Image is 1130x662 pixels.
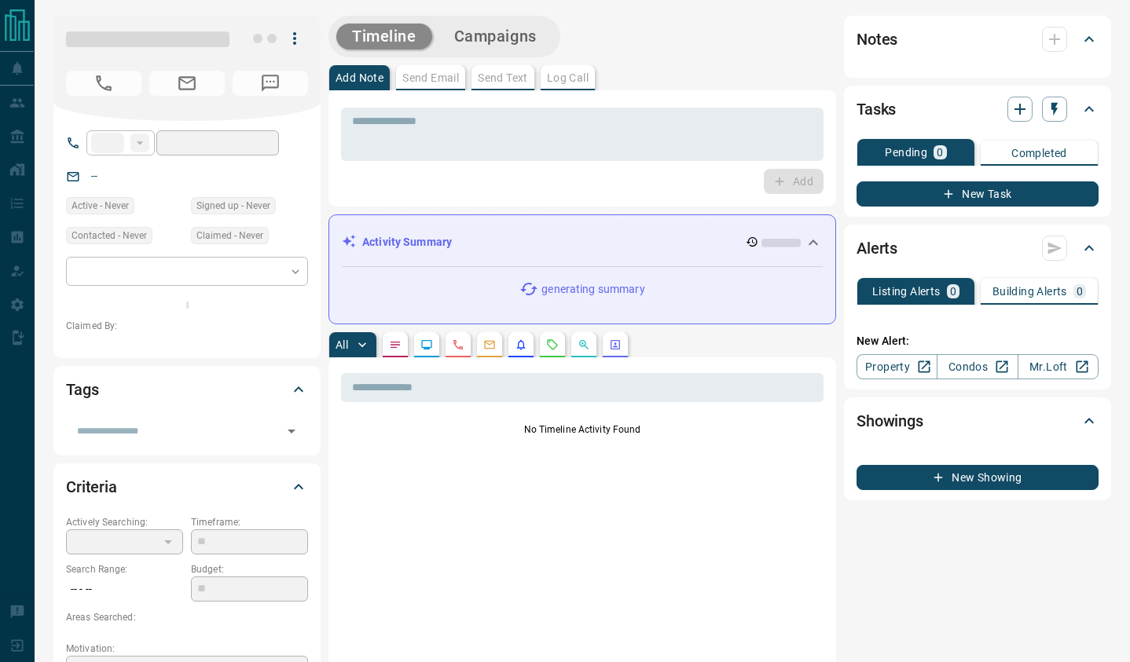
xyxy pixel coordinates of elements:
span: No Number [233,71,308,96]
p: Timeframe: [191,515,308,529]
div: Tags [66,371,308,408]
svg: Agent Actions [609,338,622,351]
svg: Opportunities [578,338,590,351]
p: Completed [1011,148,1067,159]
div: Alerts [857,229,1099,267]
p: Pending [885,147,927,158]
div: Activity Summary [342,228,823,257]
p: Actively Searching: [66,515,183,529]
p: New Alert: [857,333,1099,349]
span: No Number [66,71,141,96]
a: Property [857,354,937,379]
span: Claimed - Never [196,228,263,243]
button: Campaigns [438,24,552,49]
h2: Notes [857,27,897,52]
p: Add Note [336,72,383,83]
svg: Notes [389,338,402,351]
h2: Tasks [857,97,896,122]
a: -- [91,170,97,182]
h2: Tags [66,377,98,402]
svg: Lead Browsing Activity [420,338,433,351]
div: Tasks [857,90,1099,128]
svg: Emails [483,338,496,351]
span: Contacted - Never [72,228,147,243]
div: Showings [857,402,1099,440]
p: generating summary [541,281,644,298]
span: Signed up - Never [196,198,270,214]
h2: Criteria [66,474,117,499]
p: Listing Alerts [872,286,941,297]
p: 0 [1077,286,1083,297]
p: No Timeline Activity Found [341,422,824,437]
a: Mr.Loft [1018,354,1099,379]
svg: Calls [452,338,464,351]
button: Open [281,420,303,442]
h2: Showings [857,408,923,433]
svg: Listing Alerts [515,338,527,351]
p: Budget: [191,562,308,576]
p: Areas Searched: [66,610,308,624]
span: Active - Never [72,198,129,214]
button: New Showing [857,465,1099,490]
svg: Requests [546,338,559,351]
p: 0 [950,286,956,297]
span: No Email [149,71,225,96]
a: Condos [937,354,1018,379]
p: Building Alerts [992,286,1067,297]
p: Search Range: [66,562,183,576]
h2: Alerts [857,236,897,261]
div: Notes [857,20,1099,58]
p: 0 [937,147,943,158]
div: Criteria [66,468,308,506]
button: Timeline [336,24,432,49]
p: -- - -- [66,576,183,602]
button: New Task [857,181,1099,207]
p: Motivation: [66,642,308,656]
p: All [336,339,348,350]
p: Activity Summary [362,234,452,251]
p: Claimed By: [66,319,308,333]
